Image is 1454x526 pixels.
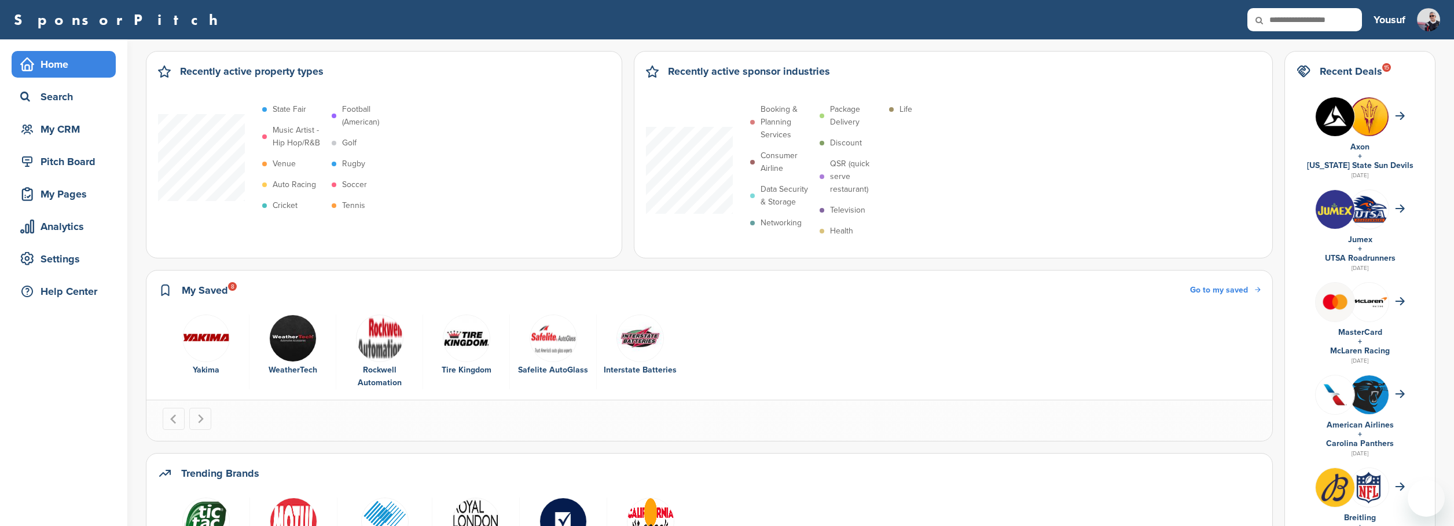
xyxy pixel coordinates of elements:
[830,137,862,149] p: Discount
[1307,160,1413,170] a: [US_STATE] State Sun Devils
[12,148,116,175] a: Pitch Board
[830,225,853,238] p: Health
[830,204,865,217] p: Television
[1350,375,1389,414] img: Fxfzactq 400x400
[228,282,237,291] div: 8
[1374,7,1405,32] a: Yousuf
[273,124,326,149] p: Music Artist - Hip Hop/R&B
[342,158,365,170] p: Rugby
[163,315,249,390] div: 1 of 6
[17,281,116,302] div: Help Center
[1330,346,1390,356] a: McLaren Racing
[1408,480,1445,517] iframe: Button to launch messaging window
[761,217,802,229] p: Networking
[17,184,116,204] div: My Pages
[189,408,211,430] button: Next slide
[1316,190,1354,229] img: Jumex logo svg vector 2
[1374,12,1405,28] h3: Yousuf
[1297,356,1423,366] div: [DATE]
[273,158,296,170] p: Venue
[17,86,116,107] div: Search
[181,465,259,481] h2: Trending Brands
[429,315,504,377] a: Data Tire Kingdom
[1348,235,1372,244] a: Jumex
[342,364,417,389] div: Rockwell Automation
[12,213,116,240] a: Analytics
[1316,468,1354,507] img: Ib8otdir 400x400
[1350,283,1389,322] img: Mclaren racing logo
[342,199,365,212] p: Tennis
[249,315,336,390] div: 2 of 6
[761,149,814,175] p: Consumer Airline
[255,364,330,377] div: WeatherTech
[342,137,357,149] p: Golf
[429,364,504,377] div: Tire Kingdom
[273,103,306,116] p: State Fair
[443,315,490,362] img: Data
[1358,337,1362,346] a: +
[17,119,116,140] div: My CRM
[616,315,664,362] img: Data
[830,103,883,129] p: Package Delivery
[17,249,116,269] div: Settings
[1382,63,1391,72] div: 15
[761,103,814,141] p: Booking & Planning Services
[163,408,185,430] button: Go to last slide
[12,51,116,78] a: Home
[17,54,116,75] div: Home
[603,364,678,377] div: Interstate Batteries
[342,315,417,390] a: Data Rockwell Automation
[1350,97,1389,136] img: Nag8r1eo 400x400
[668,63,830,79] h2: Recently active sponsor industries
[336,315,423,390] div: 3 of 6
[1358,429,1362,439] a: +
[1326,439,1394,448] a: Carolina Panthers
[423,315,510,390] div: 4 of 6
[342,178,367,191] p: Soccer
[273,178,316,191] p: Auto Racing
[1297,170,1423,181] div: [DATE]
[603,315,678,377] a: Data Interstate Batteries
[1350,142,1369,152] a: Axon
[1344,513,1376,523] a: Breitling
[12,116,116,143] a: My CRM
[182,282,228,298] h2: My Saved
[1316,97,1354,136] img: Scboarel 400x400
[17,151,116,172] div: Pitch Board
[530,315,577,362] img: Open uri20141112 50798 1nxp21b
[510,315,597,390] div: 5 of 6
[342,103,395,129] p: Football (American)
[1316,375,1354,414] img: Q4ahkxz8 400x400
[12,246,116,272] a: Settings
[516,315,590,377] a: Open uri20141112 50798 1nxp21b Safelite AutoGlass
[273,199,298,212] p: Cricket
[12,83,116,110] a: Search
[830,158,883,196] p: QSR (quick serve restaurant)
[17,216,116,237] div: Analytics
[1325,253,1396,263] a: UTSA Roadrunners
[182,315,230,362] img: 12208667 1219164611443273 8579522635987194622 n
[1358,151,1362,161] a: +
[1190,285,1248,295] span: Go to my saved
[168,315,243,377] a: 12208667 1219164611443273 8579522635987194622 n Yakima
[255,315,330,377] a: Wea WeatherTech
[1350,193,1389,225] img: Open uri20141112 64162 1eu47ya?1415809040
[269,315,317,362] img: Wea
[168,364,243,377] div: Yakima
[899,103,912,116] p: Life
[356,315,403,362] img: Data
[1297,448,1423,459] div: [DATE]
[180,63,324,79] h2: Recently active property types
[1358,244,1362,254] a: +
[1297,263,1423,273] div: [DATE]
[12,181,116,207] a: My Pages
[12,278,116,305] a: Help Center
[1316,283,1354,322] img: Mastercard logo
[597,315,684,390] div: 6 of 6
[1350,468,1389,507] img: Phks mjx 400x400
[516,364,590,377] div: Safelite AutoGlass
[1320,63,1382,79] h2: Recent Deals
[1327,420,1394,430] a: American Airlines
[1190,284,1261,297] a: Go to my saved
[1338,327,1382,337] a: MasterCard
